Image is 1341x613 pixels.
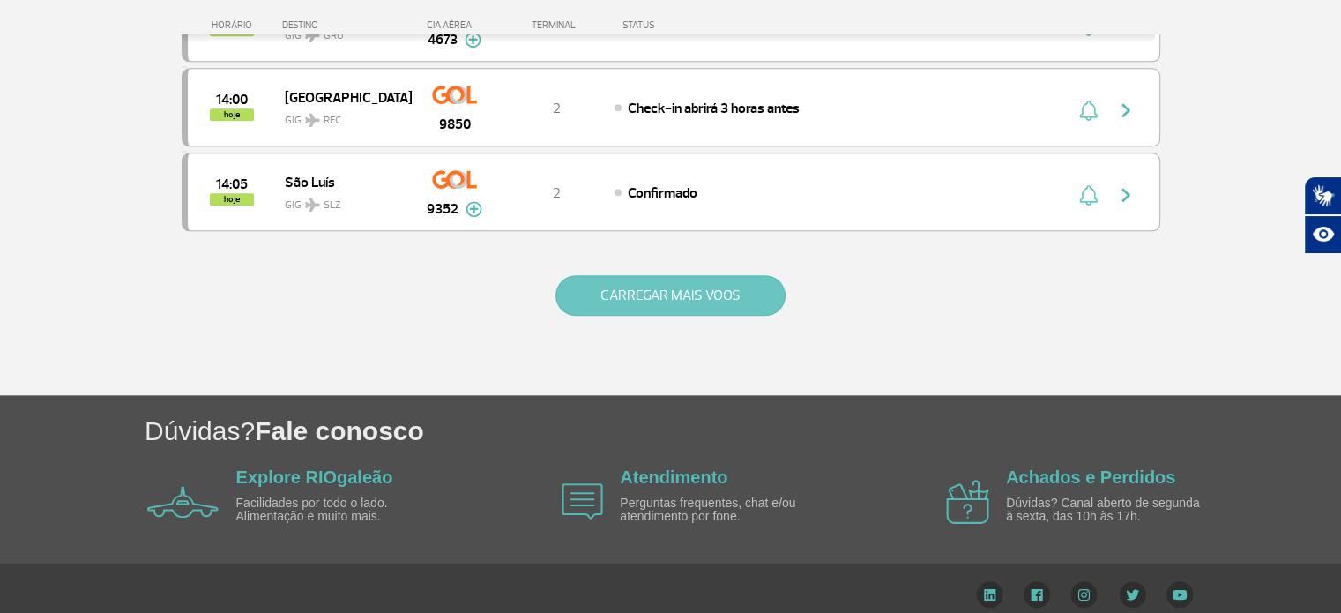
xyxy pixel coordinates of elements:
span: REC [324,113,341,129]
p: Dúvidas? Canal aberto de segunda à sexta, das 10h às 17h. [1006,497,1209,524]
img: airplane icon [562,483,603,520]
span: 2025-09-30 14:05:00 [216,178,248,191]
img: destiny_airplane.svg [305,198,320,212]
span: GIG [285,103,398,129]
span: 9352 [427,198,458,220]
div: HORÁRIO [187,19,283,31]
img: airplane icon [946,480,989,524]
span: [GEOGRAPHIC_DATA] [285,86,398,108]
img: airplane icon [147,486,219,518]
span: Confirmado [628,184,697,202]
h1: Dúvidas? [145,413,1341,449]
div: DESTINO [282,19,411,31]
p: Facilidades por todo o lado. Alimentação e muito mais. [236,497,439,524]
p: Perguntas frequentes, chat e/ou atendimento por fone. [620,497,823,524]
span: 2025-09-30 14:00:00 [216,93,248,106]
img: Facebook [1024,581,1050,608]
img: sino-painel-voo.svg [1079,100,1098,121]
div: TERMINAL [499,19,614,31]
span: 2 [553,100,561,117]
div: CIA AÉREA [411,19,499,31]
img: Twitter [1119,581,1146,608]
a: Atendimento [620,467,727,487]
span: São Luís [285,170,398,193]
span: hoje [210,108,254,121]
a: Achados e Perdidos [1006,467,1175,487]
div: STATUS [614,19,757,31]
span: GIG [285,188,398,213]
img: sino-painel-voo.svg [1079,184,1098,206]
div: Plugin de acessibilidade da Hand Talk. [1304,176,1341,254]
img: seta-direita-painel-voo.svg [1115,100,1136,121]
img: mais-info-painel-voo.svg [466,201,482,217]
span: Fale conosco [255,416,424,445]
img: seta-direita-painel-voo.svg [1115,184,1136,206]
button: Abrir recursos assistivos. [1304,215,1341,254]
span: SLZ [324,198,341,213]
img: destiny_airplane.svg [305,113,320,127]
span: 2 [553,184,561,202]
span: Check-in abrirá 3 horas antes [628,100,800,117]
span: 9850 [439,114,471,135]
img: YouTube [1166,581,1193,608]
button: Abrir tradutor de língua de sinais. [1304,176,1341,215]
img: Instagram [1070,581,1098,608]
button: CARREGAR MAIS VOOS [555,275,786,316]
a: Explore RIOgaleão [236,467,393,487]
span: hoje [210,193,254,206]
img: LinkedIn [976,581,1003,608]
